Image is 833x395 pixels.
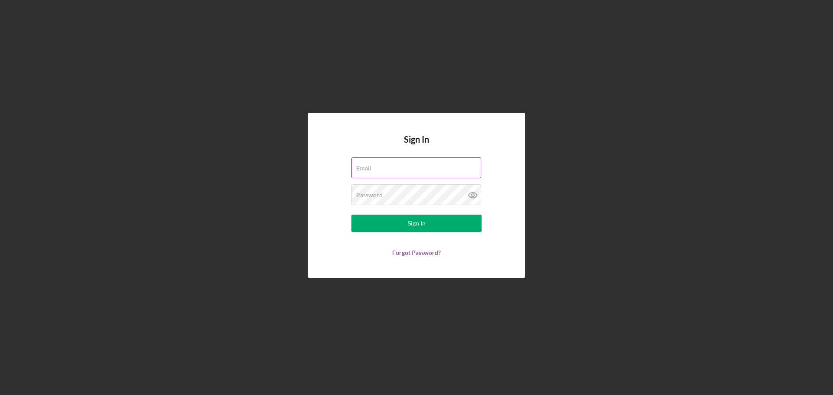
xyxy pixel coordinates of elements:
[404,134,429,157] h4: Sign In
[356,165,371,172] label: Email
[392,249,441,256] a: Forgot Password?
[351,215,482,232] button: Sign In
[408,215,426,232] div: Sign In
[356,192,383,199] label: Password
